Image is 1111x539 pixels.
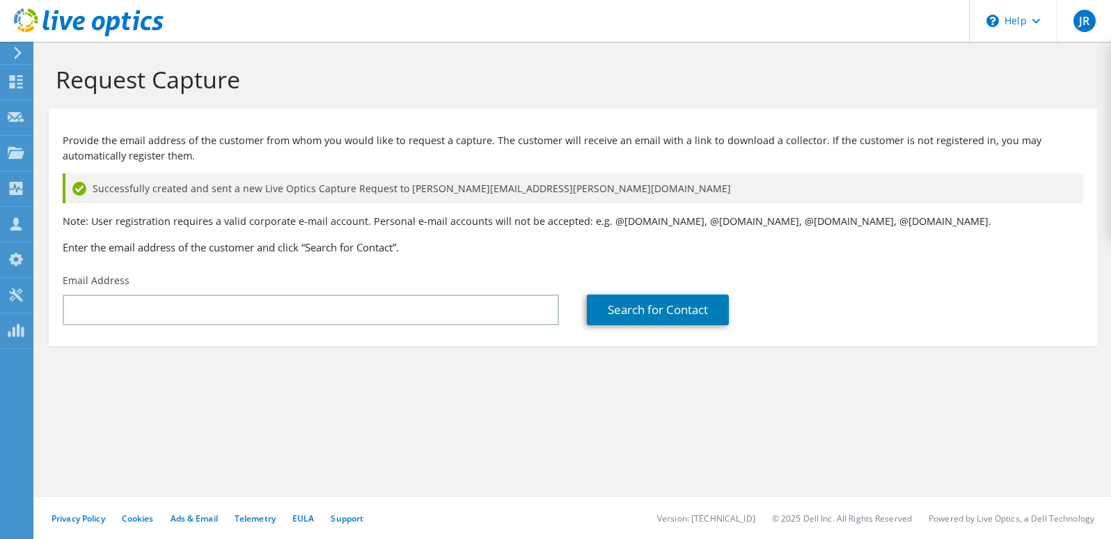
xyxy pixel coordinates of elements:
p: Provide the email address of the customer from whom you would like to request a capture. The cust... [63,133,1083,164]
a: Support [331,513,363,524]
a: Privacy Policy [52,513,105,524]
label: Email Address [63,274,129,288]
span: Successfully created and sent a new Live Optics Capture Request to [PERSON_NAME][EMAIL_ADDRESS][P... [93,181,731,196]
a: Cookies [122,513,154,524]
h1: Request Capture [56,65,1083,94]
a: Ads & Email [171,513,218,524]
li: Powered by Live Optics, a Dell Technology [929,513,1094,524]
a: Telemetry [235,513,276,524]
li: Version: [TECHNICAL_ID] [657,513,755,524]
a: Search for Contact [587,295,729,325]
a: EULA [292,513,314,524]
svg: \n [986,15,999,27]
li: © 2025 Dell Inc. All Rights Reserved [772,513,912,524]
p: Note: User registration requires a valid corporate e-mail account. Personal e-mail accounts will ... [63,214,1083,229]
span: JR [1073,10,1096,32]
h3: Enter the email address of the customer and click “Search for Contact”. [63,240,1083,255]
